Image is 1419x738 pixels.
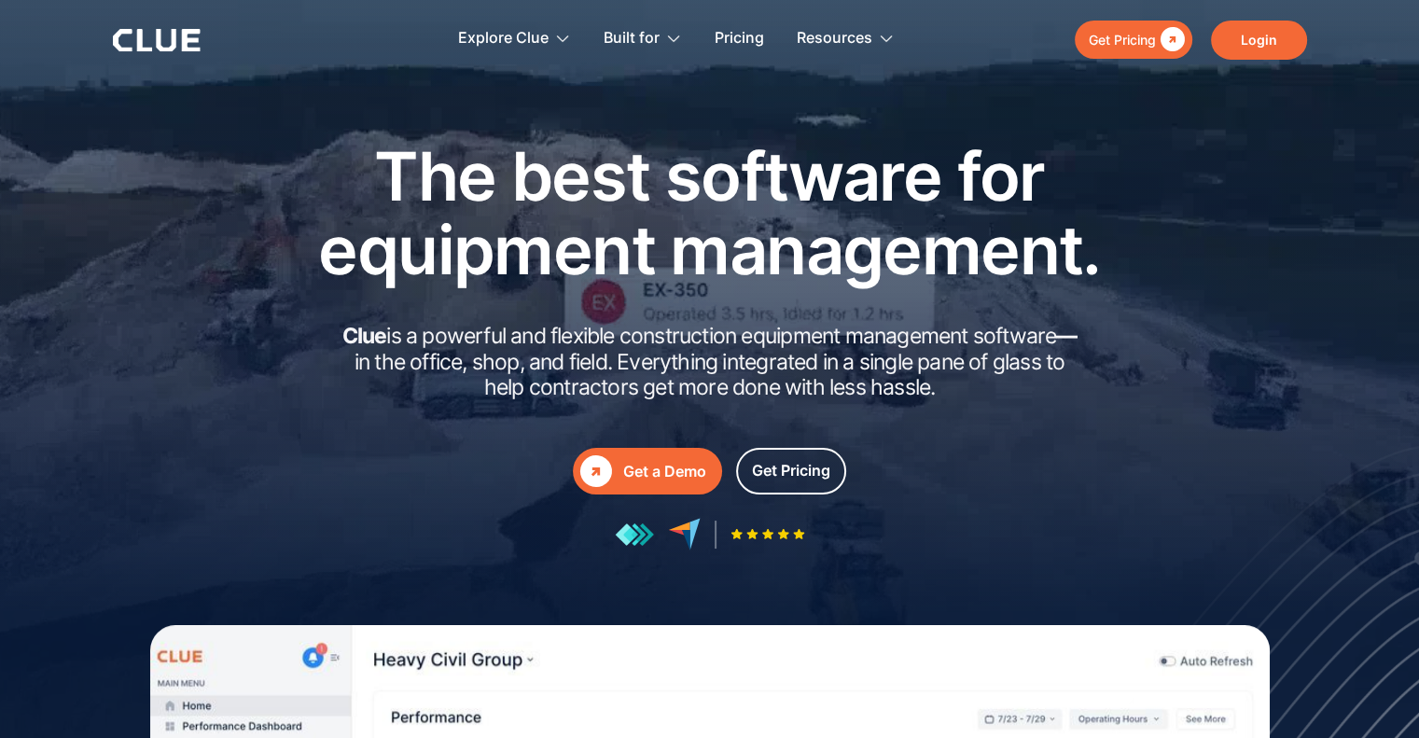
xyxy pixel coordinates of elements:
[573,448,722,494] a: Get a Demo
[1211,21,1307,60] a: Login
[290,139,1130,286] h1: The best software for equipment management.
[797,9,872,68] div: Resources
[604,9,660,68] div: Built for
[580,455,612,487] div: 
[668,518,701,550] img: reviews at capterra
[615,522,654,547] img: reviews at getapp
[623,460,706,483] div: Get a Demo
[458,9,549,68] div: Explore Clue
[715,9,764,68] a: Pricing
[458,9,571,68] div: Explore Clue
[342,323,387,349] strong: Clue
[730,528,805,540] img: Five-star rating icon
[1075,21,1192,59] a: Get Pricing
[337,324,1083,401] h2: is a powerful and flexible construction equipment management software in the office, shop, and fi...
[752,459,830,482] div: Get Pricing
[604,9,682,68] div: Built for
[1089,28,1156,51] div: Get Pricing
[797,9,895,68] div: Resources
[1056,323,1077,349] strong: —
[736,448,846,494] a: Get Pricing
[1156,28,1185,51] div: 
